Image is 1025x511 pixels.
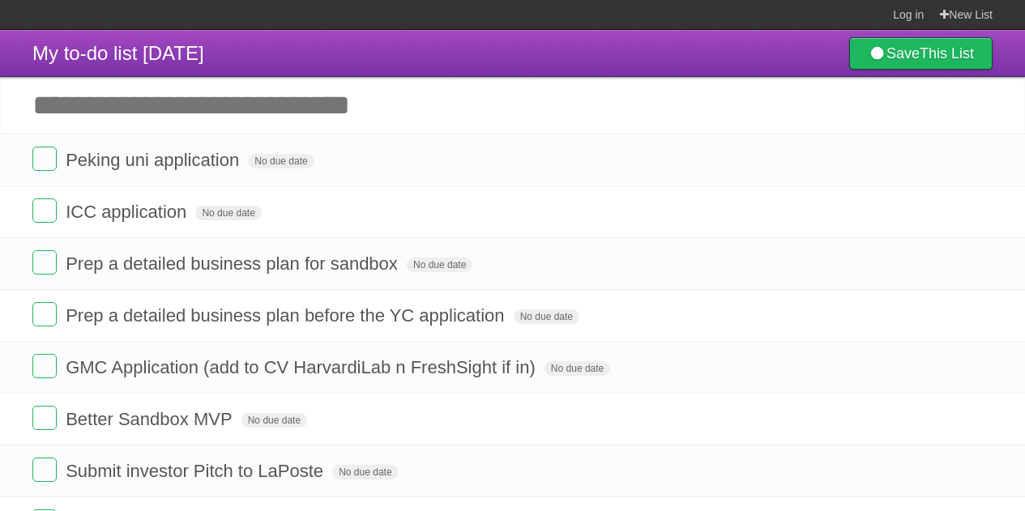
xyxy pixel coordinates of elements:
span: ICC application [66,202,190,222]
span: No due date [332,465,398,479]
span: No due date [545,361,610,376]
span: Prep a detailed business plan before the YC application [66,305,508,326]
span: No due date [241,413,307,428]
label: Done [32,406,57,430]
span: Prep a detailed business plan for sandbox [66,253,402,274]
a: SaveThis List [849,37,993,70]
b: This List [920,45,974,62]
span: Peking uni application [66,150,243,170]
span: Better Sandbox MVP [66,409,236,429]
label: Done [32,198,57,223]
span: No due date [195,206,261,220]
span: My to-do list [DATE] [32,42,204,64]
label: Done [32,250,57,275]
label: Done [32,147,57,171]
span: Submit investor Pitch to LaPoste [66,461,327,481]
label: Done [32,302,57,326]
span: GMC Application (add to CV HarvardiLab n FreshSight if in) [66,357,540,377]
span: No due date [407,258,472,272]
span: No due date [514,309,579,324]
span: No due date [248,154,314,168]
label: Done [32,354,57,378]
label: Done [32,458,57,482]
